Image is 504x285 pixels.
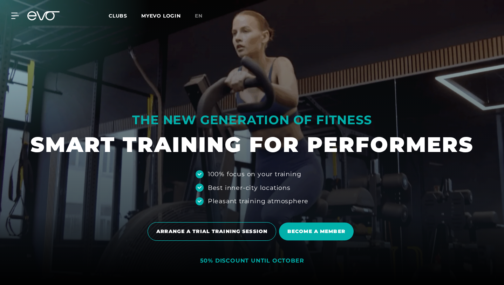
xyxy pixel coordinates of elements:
a: en [195,12,211,20]
font: BECOME A MEMBER [287,228,345,234]
a: ARRANGE A TRIAL TRAINING SESSION [148,217,279,246]
font: en [195,13,203,19]
font: ARRANGE A TRIAL TRAINING SESSION [156,228,267,234]
a: BECOME A MEMBER [279,217,356,246]
font: Pleasant training atmosphere [208,197,308,205]
a: Clubs [109,12,141,19]
font: 50% DISCOUNT UNTIL OCTOBER [200,257,304,264]
font: 100% focus on your training [208,170,301,178]
font: THE NEW GENERATION OF FITNESS [132,112,372,127]
font: Best inner-city locations [208,184,291,191]
font: SMART TRAINING FOR PERFORMERS [30,132,474,157]
a: MYEVO LOGIN [141,13,181,19]
font: Clubs [109,13,127,19]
